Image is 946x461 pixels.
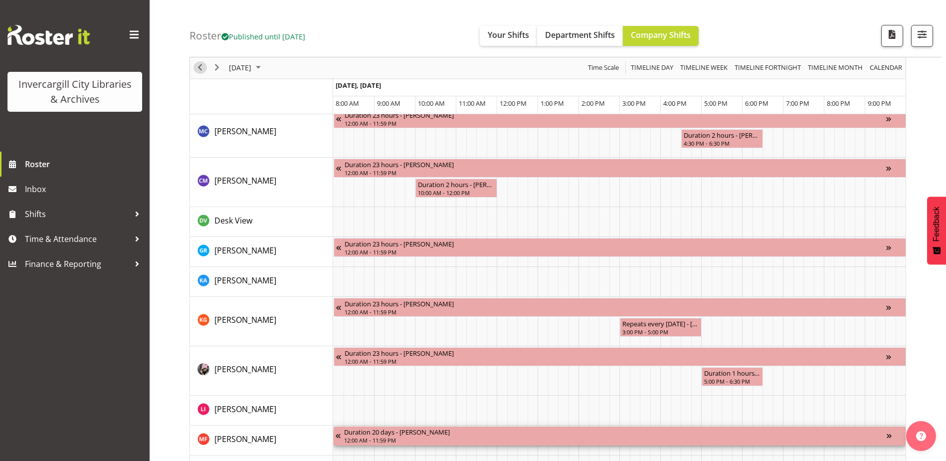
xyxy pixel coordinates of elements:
[334,238,906,257] div: Grace Roscoe-Squires"s event - Duration 23 hours - Grace Roscoe-Squires Begin From Friday, Octobe...
[214,433,276,445] a: [PERSON_NAME]
[190,346,333,396] td: Keyu Chen resource
[25,256,130,271] span: Finance & Reporting
[345,238,886,248] div: Duration 23 hours - [PERSON_NAME]
[869,62,903,74] span: calendar
[622,318,699,328] div: Repeats every [DATE] - [PERSON_NAME]
[704,368,760,378] div: Duration 1 hours - [PERSON_NAME]
[679,62,729,74] span: Timeline Week
[190,396,333,426] td: Lisa Imamura resource
[189,30,305,41] h4: Roster
[545,29,615,40] span: Department Shifts
[622,99,646,108] span: 3:00 PM
[214,215,252,226] span: Desk View
[807,62,864,74] span: Timeline Month
[193,62,207,74] button: Previous
[345,357,886,365] div: 12:00 AM - 11:59 PM
[334,427,906,446] div: Marianne Foster"s event - Duration 20 days - Marianne Foster Begin From Friday, October 10, 2025 ...
[25,182,145,197] span: Inbox
[228,62,252,74] span: [DATE]
[806,62,865,74] button: Timeline Month
[214,434,276,445] span: [PERSON_NAME]
[415,179,497,198] div: Chamique Mamolo"s event - Duration 2 hours - Chamique Mamolo Begin From Friday, October 10, 2025 ...
[221,31,305,41] span: Published until [DATE]
[418,99,445,108] span: 10:00 AM
[704,99,728,108] span: 5:00 PM
[704,377,760,385] div: 5:00 PM - 6:30 PM
[345,298,886,308] div: Duration 23 hours - [PERSON_NAME]
[214,215,252,227] a: Desk View
[214,274,276,286] a: [PERSON_NAME]
[581,99,605,108] span: 2:00 PM
[622,328,699,336] div: 3:00 PM - 5:00 PM
[623,26,699,46] button: Company Shifts
[210,62,224,74] button: Next
[334,298,906,317] div: Katie Greene"s event - Duration 23 hours - Katie Greene Begin From Friday, October 10, 2025 at 12...
[214,403,276,415] a: [PERSON_NAME]
[631,29,691,40] span: Company Shifts
[190,267,333,297] td: Kathy Aloniu resource
[190,108,333,158] td: Aurora Catu resource
[500,99,527,108] span: 12:00 PM
[334,109,906,128] div: Aurora Catu"s event - Duration 23 hours - Aurora Catu Begin From Friday, October 10, 2025 at 12:0...
[190,297,333,346] td: Katie Greene resource
[916,431,926,441] img: help-xxl-2.png
[344,427,887,437] div: Duration 20 days - [PERSON_NAME]
[214,244,276,256] a: [PERSON_NAME]
[345,119,886,127] div: 12:00 AM - 11:59 PM
[681,129,763,148] div: Aurora Catu"s event - Duration 2 hours - Aurora Catu Begin From Friday, October 10, 2025 at 4:30:...
[932,207,941,241] span: Feedback
[587,62,620,74] span: Time Scale
[190,237,333,267] td: Grace Roscoe-Squires resource
[190,426,333,456] td: Marianne Foster resource
[684,130,760,140] div: Duration 2 hours - [PERSON_NAME]
[190,158,333,207] td: Chamique Mamolo resource
[345,308,886,316] div: 12:00 AM - 11:59 PM
[911,25,933,47] button: Filter Shifts
[684,139,760,147] div: 4:30 PM - 6:30 PM
[734,62,802,74] span: Timeline Fortnight
[25,157,145,172] span: Roster
[214,364,276,375] span: [PERSON_NAME]
[345,110,886,120] div: Duration 23 hours - [PERSON_NAME]
[334,347,906,366] div: Keyu Chen"s event - Duration 23 hours - Keyu Chen Begin From Friday, October 10, 2025 at 12:00:00...
[214,363,276,375] a: [PERSON_NAME]
[345,348,886,358] div: Duration 23 hours - [PERSON_NAME]
[927,197,946,264] button: Feedback - Show survey
[214,314,276,325] span: [PERSON_NAME]
[227,62,265,74] button: October 2025
[586,62,621,74] button: Time Scale
[334,159,906,178] div: Chamique Mamolo"s event - Duration 23 hours - Chamique Mamolo Begin From Friday, October 10, 2025...
[630,62,674,74] span: Timeline Day
[541,99,564,108] span: 1:00 PM
[679,62,730,74] button: Timeline Week
[214,175,276,186] span: [PERSON_NAME]
[537,26,623,46] button: Department Shifts
[418,179,495,189] div: Duration 2 hours - [PERSON_NAME]
[25,231,130,246] span: Time & Attendance
[208,57,225,78] div: next period
[480,26,537,46] button: Your Shifts
[663,99,687,108] span: 4:00 PM
[190,207,333,237] td: Desk View resource
[827,99,850,108] span: 8:00 PM
[418,189,495,197] div: 10:00 AM - 12:00 PM
[191,57,208,78] div: previous period
[868,62,904,74] button: Month
[7,25,90,45] img: Rosterit website logo
[336,81,381,90] span: [DATE], [DATE]
[786,99,809,108] span: 7:00 PM
[629,62,675,74] button: Timeline Day
[336,99,359,108] span: 8:00 AM
[459,99,486,108] span: 11:00 AM
[702,367,763,386] div: Keyu Chen"s event - Duration 1 hours - Keyu Chen Begin From Friday, October 10, 2025 at 5:00:00 P...
[488,29,529,40] span: Your Shifts
[214,314,276,326] a: [PERSON_NAME]
[25,207,130,222] span: Shifts
[214,126,276,137] span: [PERSON_NAME]
[745,99,768,108] span: 6:00 PM
[214,245,276,256] span: [PERSON_NAME]
[214,404,276,415] span: [PERSON_NAME]
[345,169,886,177] div: 12:00 AM - 11:59 PM
[620,318,702,337] div: Katie Greene"s event - Repeats every friday - Katie Greene Begin From Friday, October 10, 2025 at...
[881,25,903,47] button: Download a PDF of the roster for the current day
